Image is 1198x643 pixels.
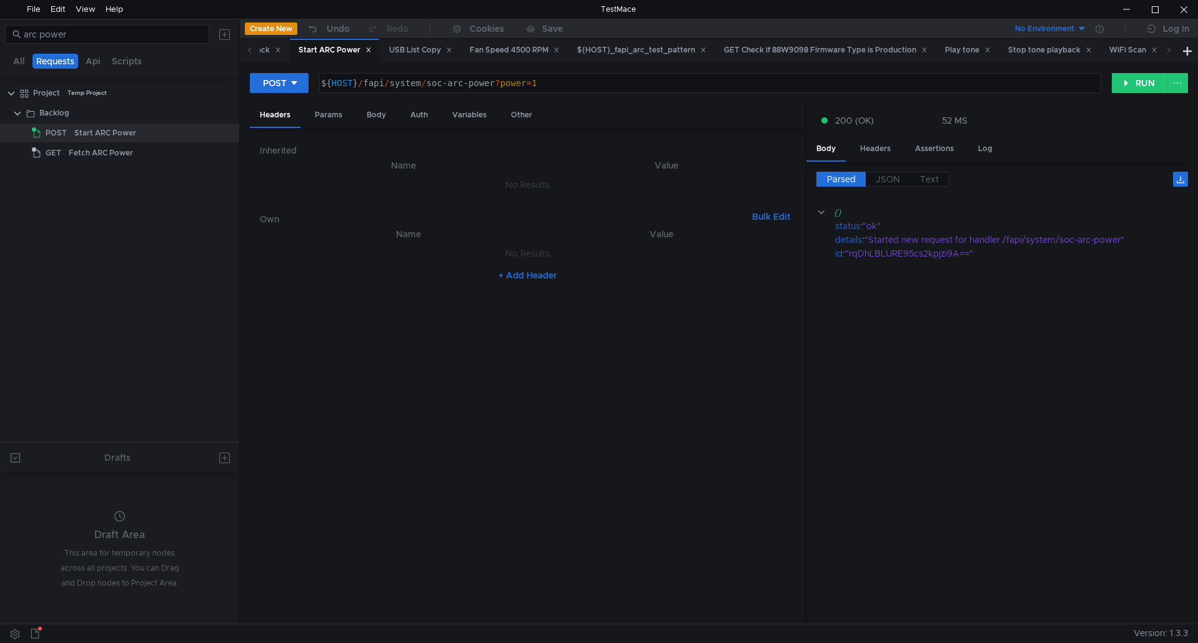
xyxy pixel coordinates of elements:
[82,54,104,69] button: Api
[537,227,785,242] th: Value
[39,104,69,122] div: Backlog
[270,158,537,173] th: Name
[968,137,1002,160] div: Log
[442,104,497,127] div: Variables
[24,27,202,41] input: Search...
[250,104,300,128] div: Headers
[387,21,408,36] div: Redo
[845,247,1171,260] div: "rqDhLBLURE95cs2kpjzi9A=="
[945,44,991,57] div: Play tone
[1015,23,1074,35] div: No Environment
[74,124,136,142] div: Start ARC Power
[108,54,146,69] button: Scripts
[1134,624,1188,642] span: Version: 1.3.3
[835,233,862,247] div: details
[263,76,287,90] div: POST
[577,44,706,57] div: ${HOST}_fapi_arc_test_pattern
[245,22,297,35] button: Create New
[1163,21,1189,36] div: Log In
[69,144,133,162] div: Fetch ARC Power
[747,209,795,224] button: Bulk Edit
[297,19,359,38] button: Undo
[537,158,795,173] th: Value
[501,104,542,127] div: Other
[863,219,1172,233] div: "ok"
[876,174,900,185] span: JSON
[400,104,438,127] div: Auth
[389,44,452,57] div: USB List Copy
[505,179,550,190] nz-embed-empty: No Results
[835,247,1188,260] div: :
[32,54,78,69] button: Requests
[920,174,939,185] span: Text
[1112,73,1167,93] button: RUN
[280,227,537,242] th: Name
[260,212,747,227] h6: Own
[905,137,964,160] div: Assertions
[827,174,856,185] span: Parsed
[835,114,874,127] span: 200 (OK)
[357,104,396,127] div: Body
[942,115,968,126] div: 52 MS
[67,84,107,102] div: Temp Project
[834,205,1170,219] div: {}
[1008,44,1092,57] div: Stop tone playback
[9,54,29,69] button: All
[46,144,61,162] span: GET
[305,104,352,127] div: Params
[359,19,417,38] button: Redo
[104,450,131,465] div: Drafts
[864,233,1172,247] div: "Started new request for handler /fapi/system/soc-arc-power"
[260,143,795,158] h6: Inherited
[835,247,843,260] div: id
[327,21,350,36] div: Undo
[850,137,901,160] div: Headers
[250,73,309,93] button: POST
[542,24,563,33] div: Save
[46,124,67,142] span: POST
[835,233,1188,247] div: :
[1000,19,1087,39] button: No Environment
[835,219,1188,233] div: :
[1109,44,1157,57] div: WiFi Scan
[33,84,60,102] div: Project
[505,248,550,259] nz-embed-empty: No Results
[493,268,562,283] button: + Add Header
[835,219,860,233] div: status
[299,44,372,57] div: Start ARC Power
[806,137,846,162] div: Body
[470,21,504,36] div: Cookies
[724,44,928,57] div: GET Check if 88W9098 Firmware Type is Production
[470,44,560,57] div: Fan Speed 4500 RPM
